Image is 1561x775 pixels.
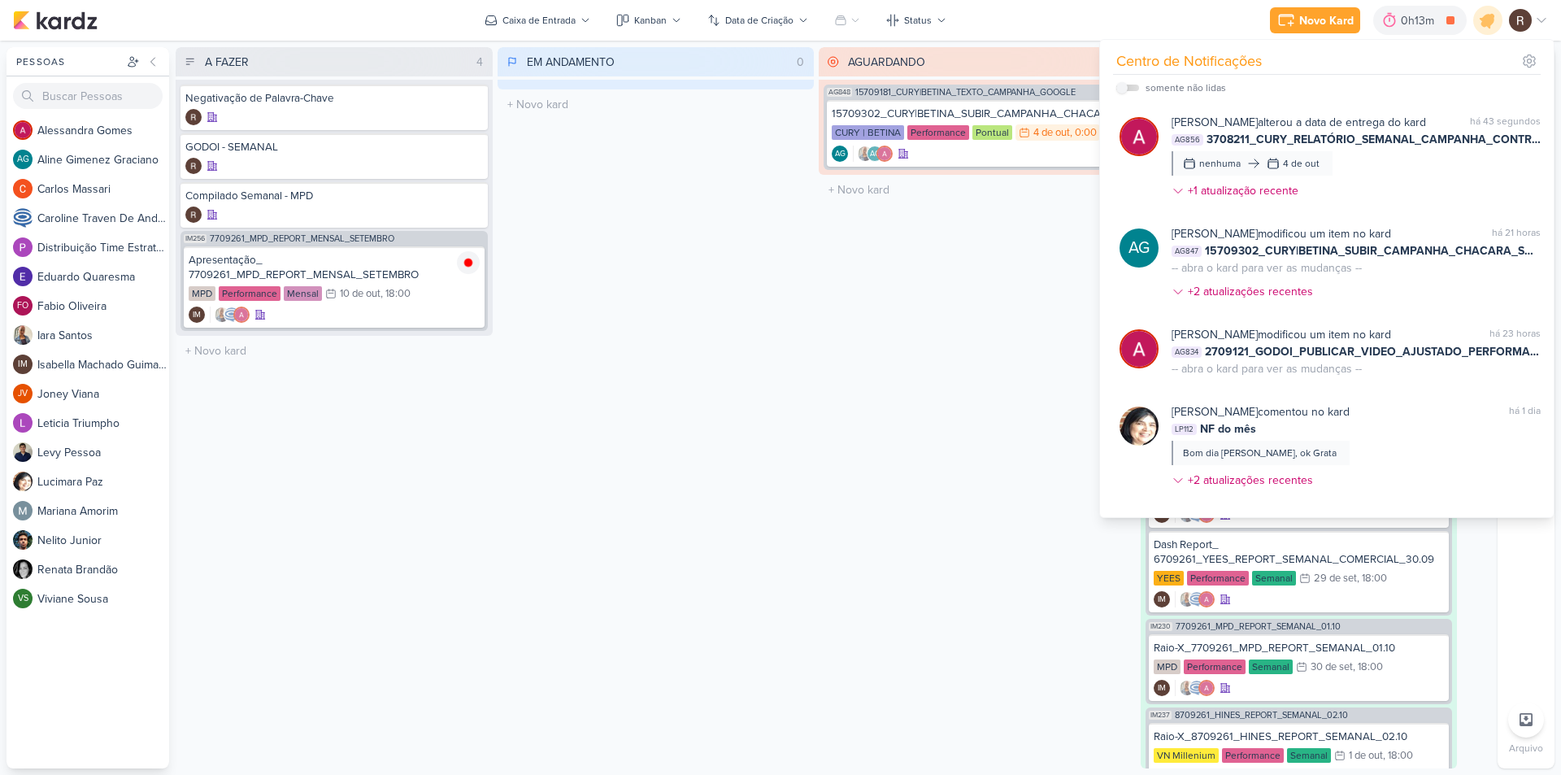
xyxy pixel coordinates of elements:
div: nenhuma [1199,156,1241,171]
div: 4 [470,54,489,71]
div: V i v i a n e S o u s a [37,590,169,607]
div: Isabella Machado Guimarães [189,307,205,323]
img: Alessandra Gomes [1198,591,1215,607]
span: 15709302_CURY|BETINA_SUBIR_CAMPANHA_CHACARA_SANTO_ANTONIO [1205,242,1541,259]
div: Raio-X_7709261_MPD_REPORT_SEMANAL_01.10 [1154,641,1445,655]
div: 4 de out [1033,128,1070,138]
div: 10 de out [340,289,380,299]
img: Alessandra Gomes [876,146,893,162]
div: J o n e y V i a n a [37,385,169,403]
p: FO [17,302,28,311]
div: L e v y P e s s o a [37,444,169,461]
p: IM [193,311,201,320]
div: MPD [189,286,215,301]
p: IM [18,360,28,369]
div: há 21 horas [1492,225,1541,242]
div: 0 [790,54,811,71]
b: [PERSON_NAME] [1172,405,1258,419]
div: R e n a t a B r a n d ã o [37,561,169,578]
span: 15709181_CURY|BETINA_TEXTO_CAMPANHA_GOOGLE [855,88,1076,97]
img: Lucimara Paz [1120,407,1159,446]
div: há 43 segundos [1470,114,1541,131]
div: Performance [1187,571,1249,586]
div: Apresentação_ 7709261_MPD_REPORT_MENSAL_SETEMBRO [189,253,480,282]
div: VN Millenium [1154,748,1219,763]
b: [PERSON_NAME] [1172,115,1258,129]
div: A l e s s a n d r a G o m e s [37,122,169,139]
img: Levy Pessoa [13,442,33,462]
div: +1 atualização recente [1188,182,1302,199]
img: Caroline Traven De Andrade [1189,591,1205,607]
div: I s a b e l l a M a c h a d o G u i m a r ã e s [37,356,169,373]
div: M a r i a n a A m o r i m [37,503,169,520]
span: 3708211_CURY_RELATÓRIO_SEMANAL_CAMPANHA_CONTRATAÇÃO_RJ [1207,131,1541,148]
div: Criador(a): Rafael Dornelles [185,158,202,174]
div: 0h13m [1401,12,1439,29]
div: Aline Gimenez Graciano [867,146,883,162]
input: Buscar Pessoas [13,83,163,109]
div: Criador(a): Rafael Dornelles [185,109,202,125]
div: Isabella Machado Guimarães [1154,591,1170,607]
div: Isabella Machado Guimarães [1154,680,1170,696]
img: Distribuição Time Estratégico [13,237,33,257]
img: Iara Santos [857,146,873,162]
img: Alessandra Gomes [1120,329,1159,368]
div: alterou a data de entrega do kard [1172,114,1426,131]
div: Aline Gimenez Graciano [832,146,848,162]
input: + Novo kard [179,339,489,363]
div: , 18:00 [1357,573,1387,584]
span: AG848 [827,88,852,97]
div: somente não lidas [1146,81,1226,95]
button: Novo Kard [1270,7,1360,33]
div: Novo Kard [1299,12,1354,29]
img: Nelito Junior [13,530,33,550]
div: Colaboradores: Iara Santos, Caroline Traven De Andrade, Alessandra Gomes [1175,591,1215,607]
div: C a r o l i n e T r a v e n D e A n d r a d e [37,210,169,227]
img: Rafael Dornelles [185,158,202,174]
img: Rafael Dornelles [185,109,202,125]
div: -- abra o kard para ver as mudanças -- [1172,360,1362,377]
div: Criador(a): Rafael Dornelles [185,207,202,223]
b: [PERSON_NAME] [1172,328,1258,342]
div: I a r a S a n t o s [37,327,169,344]
div: há 23 horas [1489,326,1541,343]
div: MPD [1154,660,1181,674]
div: Negativação de Palavra-Chave [185,91,483,106]
img: Iara Santos [214,307,230,323]
span: NF do mês [1200,420,1256,438]
img: Caroline Traven De Andrade [224,307,240,323]
div: Dash Report_ 6709261_YEES_REPORT_SEMANAL_COMERCIAL_30.09 [1154,538,1445,567]
div: Colaboradores: Iara Santos, Caroline Traven De Andrade, Alessandra Gomes [210,307,250,323]
div: Viviane Sousa [13,589,33,608]
div: L e t i c i a T r i u m p h o [37,415,169,432]
div: 15709302_CURY|BETINA_SUBIR_CAMPANHA_CHACARA_SANTO_ANTONIO [832,107,1123,121]
p: AG [870,150,881,159]
div: +2 atualizações recentes [1188,472,1316,489]
div: , 18:00 [380,289,411,299]
div: Bom dia [PERSON_NAME], ok Grata [1183,446,1337,460]
div: modificou um item no kard [1172,326,1391,343]
p: JV [18,390,28,398]
p: IM [1158,512,1166,520]
p: VS [18,594,28,603]
div: GODOI - SEMANAL [185,140,483,155]
div: Colaboradores: Iara Santos, Aline Gimenez Graciano, Alessandra Gomes [853,146,893,162]
div: A l i n e G i m e n e z G r a c i a n o [37,151,169,168]
div: N e l i t o J u n i o r [37,532,169,549]
div: , 18:00 [1353,662,1383,673]
div: Semanal [1287,748,1331,763]
img: Caroline Traven De Andrade [13,208,33,228]
div: Pontual [972,125,1012,140]
img: Leticia Triumpho [13,413,33,433]
span: IM256 [184,234,207,243]
div: Aline Gimenez Graciano [1120,229,1159,268]
div: Raio-X_8709261_HINES_REPORT_SEMANAL_02.10 [1154,729,1445,744]
span: 8709261_HINES_REPORT_SEMANAL_02.10 [1175,711,1348,720]
div: +2 atualizações recentes [1188,283,1316,300]
span: 2709121_GODOI_PUBLICAR_VIDEO_AJUSTADO_PERFORMANCE_AB [1205,343,1541,360]
span: AG856 [1172,134,1203,146]
b: [PERSON_NAME] [1172,227,1258,241]
div: Semanal [1252,571,1296,586]
img: Mariana Amorim [13,501,33,520]
div: Colaboradores: Iara Santos, Caroline Traven De Andrade, Alessandra Gomes [1175,680,1215,696]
